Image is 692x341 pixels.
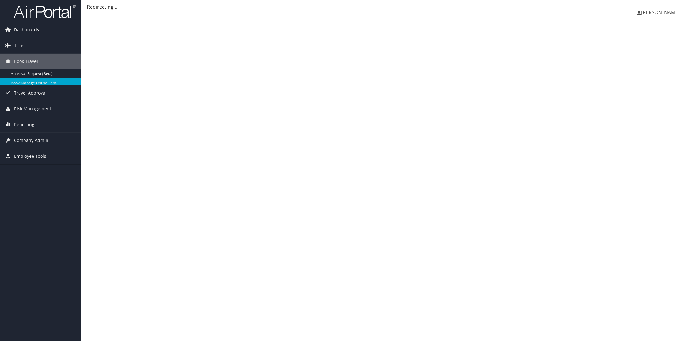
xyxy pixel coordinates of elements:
[14,133,48,148] span: Company Admin
[641,9,680,16] span: [PERSON_NAME]
[14,101,51,117] span: Risk Management
[14,117,34,132] span: Reporting
[87,3,686,11] div: Redirecting...
[14,148,46,164] span: Employee Tools
[14,22,39,38] span: Dashboards
[637,3,686,22] a: [PERSON_NAME]
[14,85,47,101] span: Travel Approval
[14,4,76,19] img: airportal-logo.png
[14,54,38,69] span: Book Travel
[14,38,24,53] span: Trips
